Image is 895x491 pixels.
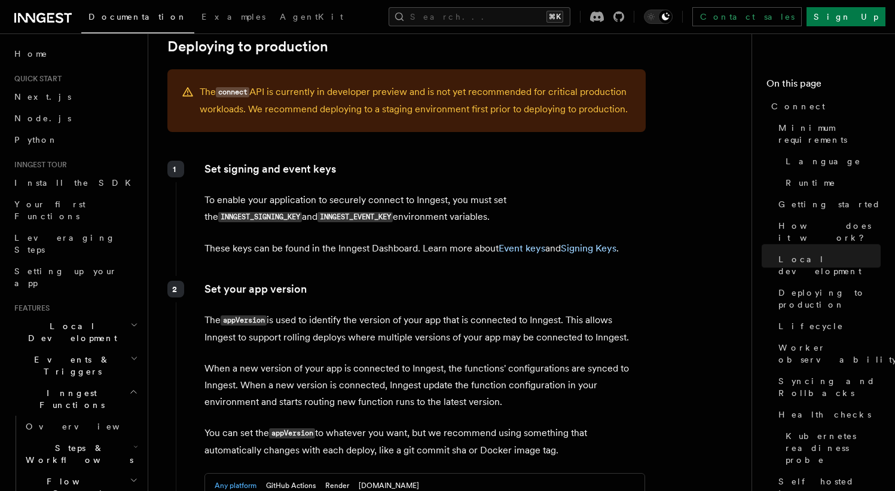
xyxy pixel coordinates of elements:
[167,38,328,55] a: Deploying to production
[561,243,616,254] a: Signing Keys
[204,240,645,257] p: These keys can be found in the Inngest Dashboard. Learn more about and .
[778,198,881,210] span: Getting started
[10,320,130,344] span: Local Development
[778,409,871,421] span: Health checks
[10,387,129,411] span: Inngest Functions
[204,281,645,297] p: Set your app version
[10,129,140,151] a: Python
[774,194,881,215] a: Getting started
[280,12,343,22] span: AgentKit
[389,7,570,26] button: Search...⌘K
[778,320,844,332] span: Lifecycle
[167,281,184,297] div: 2
[10,108,140,129] a: Node.js
[204,161,645,177] p: Set signing and event keys
[21,437,140,471] button: Steps & Workflows
[10,86,140,108] a: Next.js
[21,416,140,437] a: Overview
[774,117,881,151] a: Minimum requirements
[781,172,881,194] a: Runtime
[167,161,184,177] div: 1
[204,360,645,410] p: When a new version of your app is connected to Inngest, the functions' configurations are synced ...
[221,315,267,326] code: appVersion
[14,233,115,254] span: Leveraging Steps
[216,87,249,97] code: connect
[10,194,140,227] a: Your first Functions
[766,96,881,117] a: Connect
[201,12,265,22] span: Examples
[10,260,140,294] a: Setting up your app
[88,12,187,22] span: Documentation
[10,74,62,84] span: Quick start
[786,155,861,167] span: Language
[10,172,140,194] a: Install the SDK
[10,354,130,378] span: Events & Triggers
[807,7,885,26] a: Sign Up
[10,303,50,313] span: Features
[200,84,631,118] p: The API is currently in developer preview and is not yet recommended for critical production work...
[10,349,140,382] button: Events & Triggers
[14,200,85,221] span: Your first Functions
[781,425,881,471] a: Kubernetes readiness probe
[774,404,881,425] a: Health checks
[781,151,881,172] a: Language
[774,215,881,248] a: How does it work?
[778,220,881,244] span: How does it work?
[771,100,825,112] span: Connect
[14,92,71,102] span: Next.js
[218,212,302,222] code: INNGEST_SIGNING_KEY
[14,178,138,188] span: Install the SDK
[774,370,881,404] a: Syncing and Rollbacks
[786,430,881,466] span: Kubernetes readiness probe
[778,122,881,146] span: Minimum requirements
[778,375,881,399] span: Syncing and Rollbacks
[10,315,140,349] button: Local Development
[499,243,545,254] a: Event keys
[194,4,273,32] a: Examples
[774,337,881,370] a: Worker observability
[10,382,140,416] button: Inngest Functions
[14,266,117,288] span: Setting up your app
[14,48,48,60] span: Home
[10,160,67,170] span: Inngest tour
[14,113,71,123] span: Node.js
[204,312,645,346] p: The is used to identify the version of your app that is connected to Inngest. This allows Inngest...
[774,282,881,315] a: Deploying to production
[317,212,393,222] code: INNGEST_EVENT_KEY
[21,442,133,466] span: Steps & Workflows
[204,425,645,459] p: You can set the to whatever you want, but we recommend using something that automatically changes...
[10,227,140,260] a: Leveraging Steps
[26,422,149,431] span: Overview
[774,248,881,282] a: Local development
[14,135,58,145] span: Python
[774,315,881,337] a: Lifecycle
[766,76,881,96] h4: On this page
[269,428,315,438] code: appVersion
[692,7,802,26] a: Contact sales
[778,287,881,311] span: Deploying to production
[10,43,140,65] a: Home
[786,177,836,189] span: Runtime
[778,253,881,277] span: Local development
[644,10,673,24] button: Toggle dark mode
[81,4,194,33] a: Documentation
[546,11,563,23] kbd: ⌘K
[204,192,645,226] p: To enable your application to securely connect to Inngest, you must set the and environment varia...
[273,4,350,32] a: AgentKit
